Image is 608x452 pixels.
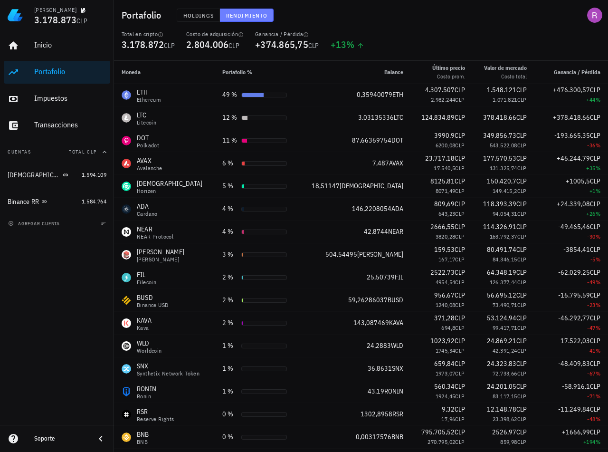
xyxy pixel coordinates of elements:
[368,364,392,373] span: 36,8631
[361,410,392,418] span: 1302,8958
[222,295,237,305] div: 2 %
[587,8,602,23] div: avatar
[558,359,590,368] span: -48.409,83
[490,233,517,240] span: 163.792,37
[388,296,403,304] span: BUSD
[562,382,590,391] span: -58.916,1
[492,428,516,436] span: 2526,97
[391,136,403,144] span: DOT
[137,120,156,125] div: Litecoin
[553,113,590,122] span: +378.418,66
[137,133,159,143] div: DOT
[352,136,391,144] span: 87,66369754
[436,370,456,377] span: 1973,07
[562,428,590,436] span: +1666,99
[432,72,465,81] div: Costo prom.
[455,222,465,231] span: CLP
[137,348,162,354] div: Worldcoin
[177,9,220,22] button: Holdings
[436,279,456,286] span: 4954,54
[183,12,214,19] span: Holdings
[389,159,403,167] span: AVAX
[542,209,600,219] div: +26
[483,200,516,208] span: 118.393,39
[436,347,456,354] span: 1745,34
[483,222,516,231] span: 114.326,91
[137,302,168,308] div: Binance USD
[325,250,357,259] span: 504,54495
[8,171,61,179] div: [DEMOGRAPHIC_DATA][PERSON_NAME]
[137,87,161,97] div: ETH
[367,341,391,350] span: 24,2883
[137,211,158,217] div: Cardano
[542,346,600,356] div: -41
[590,222,600,231] span: CLP
[34,13,76,26] span: 3.178.873
[455,233,465,240] span: CLP
[434,245,455,254] span: 159,53
[438,210,455,217] span: 643,23
[391,204,403,213] span: ADA
[434,382,455,391] span: 560,34
[357,250,403,259] span: [PERSON_NAME]
[517,233,527,240] span: CLP
[6,219,64,228] button: agregar cuenta
[483,113,516,122] span: 378.418,66
[421,428,455,436] span: 795.705,52
[484,64,527,72] div: Valor de mercado
[430,222,455,231] span: 2666,55
[137,338,162,348] div: WLD
[186,30,244,38] div: Costo de adquisición
[137,165,162,171] div: Avalanche
[517,142,527,149] span: CLP
[122,30,175,38] div: Total en cripto
[434,200,455,208] span: 809,69
[596,187,600,194] span: %
[4,61,110,84] a: Portafolio
[516,268,527,277] span: CLP
[455,86,465,94] span: CLP
[516,382,527,391] span: CLP
[490,142,517,149] span: 543.522,08
[222,250,237,260] div: 3 %
[299,61,411,84] th: Balance: Sin ordenar. Pulse para ordenar de forma ascendente.
[590,113,600,122] span: CLP
[353,318,389,327] span: 143,087469
[438,256,455,263] span: 167,17
[596,279,600,286] span: %
[255,30,319,38] div: Ganancia / Pérdida
[430,268,455,277] span: 2522,73
[137,293,168,302] div: BUSD
[436,393,456,400] span: 1924,45
[455,113,465,122] span: CLP
[137,179,203,188] div: [DEMOGRAPHIC_DATA]
[388,227,403,236] span: NEAR
[554,68,600,76] span: Ganancia / Pérdida
[137,371,199,376] div: Synthetix Network Token
[427,438,455,445] span: 270.795,02
[590,314,600,322] span: CLP
[82,171,106,178] span: 1.594.109
[122,318,131,328] div: KAVA-icon
[436,233,456,240] span: 3820,28
[455,210,465,217] span: CLP
[222,204,237,214] div: 4 %
[137,325,152,331] div: Kava
[364,227,388,236] span: 42,8744
[590,86,600,94] span: CLP
[487,337,516,345] span: 24.869,21
[425,154,455,163] span: 23.717,18
[596,96,600,103] span: %
[137,156,162,165] div: AVAX
[356,433,391,441] span: 0,00317576
[434,131,455,140] span: 3990,9
[331,40,364,49] div: +13
[34,94,106,103] div: Impuestos
[391,341,403,350] span: WLD
[137,188,203,194] div: Horizen
[516,86,527,94] span: CLP
[455,370,465,377] span: CLP
[122,341,131,351] div: WLD-icon
[596,142,600,149] span: %
[455,382,465,391] span: CLP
